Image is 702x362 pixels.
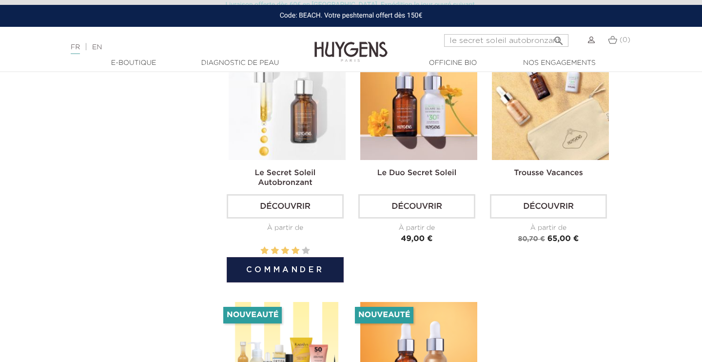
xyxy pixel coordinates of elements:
label: 1 [261,245,269,257]
span: 80,70 € [518,236,545,242]
a: Découvrir [490,194,607,219]
a: Découvrir [358,194,475,219]
div: À partir de [358,223,475,233]
a: FR [71,44,80,54]
button: Commander [227,257,344,282]
label: 4 [292,245,299,257]
span: 49,00 € [401,235,432,243]
a: Officine Bio [404,58,502,68]
img: Huygens [314,26,388,63]
label: 3 [281,245,289,257]
a: Le Secret Soleil Autobronzant [255,169,316,187]
a: Découvrir [227,194,344,219]
span: 65,00 € [547,235,579,243]
a: EN [92,44,102,51]
div: À partir de [490,223,607,233]
input: Rechercher [444,34,568,47]
div: À partir de [227,223,344,233]
a: Trousse Vacances [514,169,583,177]
li: Nouveauté [223,307,282,323]
button:  [550,31,567,44]
label: 5 [302,245,310,257]
a: E-Boutique [85,58,182,68]
img: La Trousse vacances [492,43,609,160]
i:  [553,32,565,44]
a: Nos engagements [510,58,608,68]
label: 2 [271,245,279,257]
img: Le Duo Secret Soleil [360,43,477,160]
a: Diagnostic de peau [191,58,289,68]
span: (0) [620,37,630,43]
div: | [66,41,285,53]
a: Le Duo Secret Soleil [377,169,456,177]
li: Nouveauté [355,307,413,323]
